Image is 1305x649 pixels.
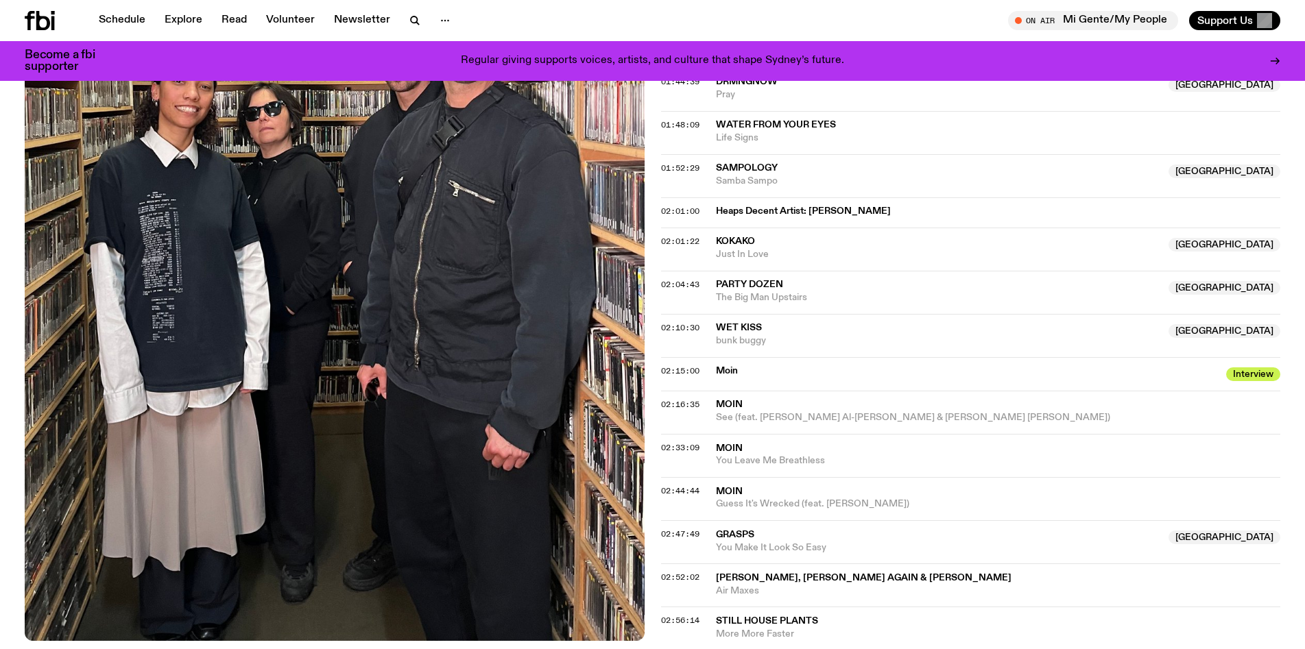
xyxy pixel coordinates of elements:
a: Newsletter [326,11,398,30]
button: 02:16:35 [661,401,699,408]
span: [GEOGRAPHIC_DATA] [1169,164,1280,178]
button: 02:56:14 [661,617,699,624]
span: Moin [716,487,743,496]
span: Moin [716,443,743,453]
button: 01:52:29 [661,164,699,172]
span: Still House Plants [716,616,818,626]
span: 02:47:49 [661,528,699,539]
span: You Leave Me Breathless [716,454,1281,467]
p: Regular giving supports voices, artists, and culture that shape Sydney’s future. [461,55,844,67]
button: 02:44:44 [661,487,699,495]
button: 01:48:09 [661,121,699,129]
a: Schedule [91,11,154,30]
a: Volunteer [258,11,323,30]
span: [GEOGRAPHIC_DATA] [1169,78,1280,92]
span: DRMNGNOW [716,77,778,86]
span: 02:04:43 [661,279,699,290]
button: On AirMi Gente/My People [1008,11,1178,30]
span: bunk buggy [716,334,1161,347]
span: 02:56:14 [661,615,699,626]
span: More More Faster [716,628,1281,641]
span: Heaps Decent Artist: [PERSON_NAME] [716,205,1273,218]
span: 01:48:09 [661,119,699,130]
button: 02:01:00 [661,208,699,215]
span: Life Signs [716,132,1281,145]
span: 02:15:00 [661,365,699,376]
button: 02:04:43 [661,281,699,289]
span: Moin [716,400,743,409]
span: 01:44:39 [661,76,699,87]
span: Support Us [1197,14,1253,27]
span: 02:52:02 [661,572,699,583]
a: Explore [156,11,211,30]
span: [GEOGRAPHIC_DATA] [1169,324,1280,338]
span: 02:44:44 [661,485,699,496]
span: [GEOGRAPHIC_DATA] [1169,238,1280,252]
span: 02:33:09 [661,442,699,453]
a: Read [213,11,255,30]
span: Water From Your Eyes [716,120,836,130]
button: 02:10:30 [661,324,699,332]
h3: Become a fbi supporter [25,49,112,73]
span: Pray [716,88,1161,101]
span: Interview [1226,367,1280,381]
span: Just In Love [716,248,1161,261]
button: Support Us [1189,11,1280,30]
span: 02:10:30 [661,322,699,333]
span: Guess It's Wrecked (feat. [PERSON_NAME]) [716,498,1281,511]
span: Grasps [716,530,754,539]
span: 01:52:29 [661,162,699,173]
span: Sampology [716,163,778,173]
span: Kokako [716,236,755,246]
button: 02:47:49 [661,530,699,538]
span: You Make It Look So Easy [716,541,1161,554]
button: 02:01:22 [661,238,699,245]
span: 02:01:00 [661,206,699,217]
button: 02:15:00 [661,367,699,375]
span: [GEOGRAPHIC_DATA] [1169,530,1280,544]
span: Air Maxes [716,585,1281,598]
span: [PERSON_NAME], [PERSON_NAME] Again & [PERSON_NAME] [716,573,1011,583]
button: 02:33:09 [661,444,699,452]
button: 01:44:39 [661,78,699,86]
span: 02:01:22 [661,236,699,247]
span: Moin [716,365,1219,378]
span: Samba Sampo [716,175,1161,188]
span: The Big Man Upstairs [716,291,1161,304]
span: 02:16:35 [661,399,699,410]
button: 02:52:02 [661,574,699,581]
span: See (feat. [PERSON_NAME] Al-[PERSON_NAME] & [PERSON_NAME] [PERSON_NAME]) [716,411,1281,424]
span: Party Dozen [716,280,783,289]
span: Wet Kiss [716,323,762,332]
span: [GEOGRAPHIC_DATA] [1169,281,1280,295]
